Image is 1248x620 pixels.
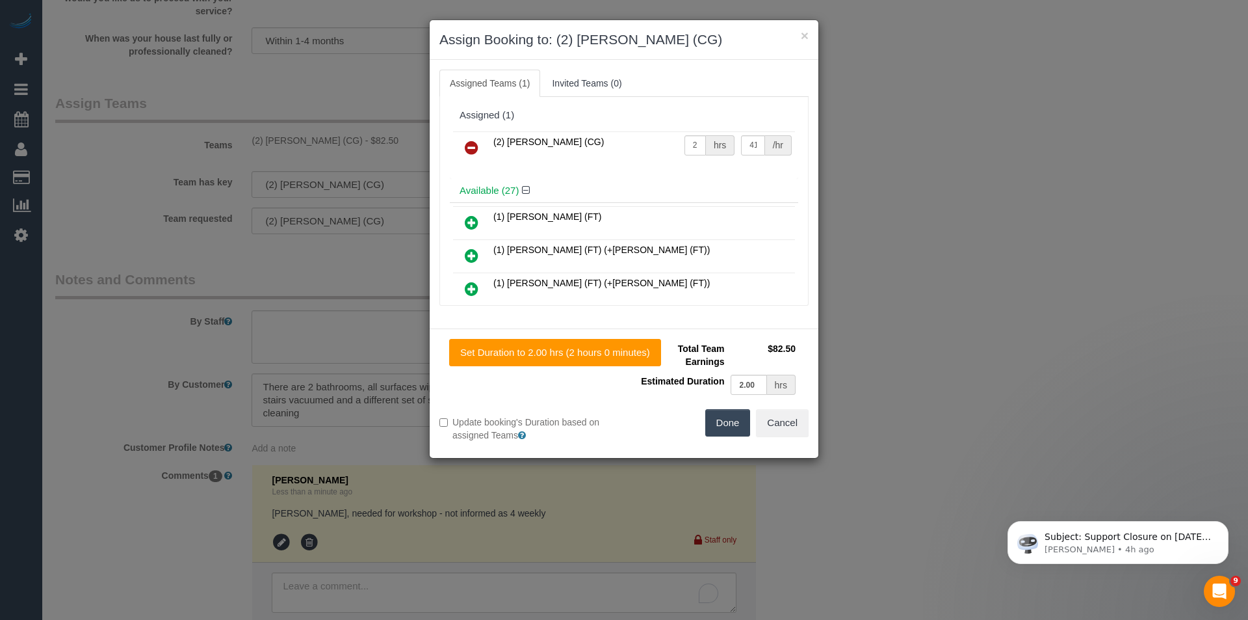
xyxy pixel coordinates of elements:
[801,29,809,42] button: ×
[705,409,751,437] button: Done
[988,494,1248,585] iframe: Intercom notifications message
[460,110,788,121] div: Assigned (1)
[439,30,809,49] h3: Assign Booking to: (2) [PERSON_NAME] (CG)
[493,278,710,288] span: (1) [PERSON_NAME] (FT) (+[PERSON_NAME] (FT))
[727,339,799,371] td: $82.50
[439,70,540,97] a: Assigned Teams (1)
[449,339,661,366] button: Set Duration to 2.00 hrs (2 hours 0 minutes)
[634,339,727,371] td: Total Team Earnings
[493,211,601,222] span: (1) [PERSON_NAME] (FT)
[641,376,724,386] span: Estimated Duration
[1230,576,1241,586] span: 9
[493,245,710,255] span: (1) [PERSON_NAME] (FT) (+[PERSON_NAME] (FT))
[756,409,809,437] button: Cancel
[541,70,632,97] a: Invited Teams (0)
[1204,576,1235,607] iframe: Intercom live chat
[706,135,734,155] div: hrs
[439,418,448,427] input: Update booking's Duration based on assigned Teams
[493,137,604,147] span: (2) [PERSON_NAME] (CG)
[439,416,614,442] label: Update booking's Duration based on assigned Teams
[460,185,788,196] h4: Available (27)
[767,375,796,395] div: hrs
[765,135,792,155] div: /hr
